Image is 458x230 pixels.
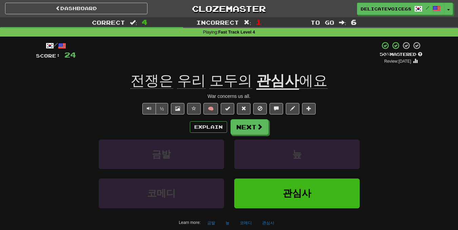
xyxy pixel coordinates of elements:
span: / [426,5,429,10]
button: 관심사 [234,179,360,208]
button: Set this sentence to 100% Mastered (alt+m) [221,103,234,114]
u: 관심사 [256,72,299,90]
a: Clozemaster [158,3,300,15]
span: 6 [351,18,357,26]
button: Reset to 0% Mastered (alt+r) [237,103,251,114]
button: ½ [156,103,168,114]
small: Review: [DATE] [384,59,411,64]
span: 24 [64,50,76,59]
button: 코메디 [99,179,224,208]
button: 늪 [234,140,360,169]
span: 늪 [292,149,302,160]
button: Add to collection (alt+a) [302,103,316,114]
small: Learn more: [179,220,200,225]
span: DelicateVoice6836 [361,6,411,12]
span: Score: [36,53,60,59]
button: Edit sentence (alt+d) [286,103,299,114]
span: 모두의 [210,72,252,89]
span: 코메디 [147,188,176,198]
button: Favorite sentence (alt+f) [187,103,201,114]
button: Play sentence audio (ctl+space) [142,103,156,114]
button: Ignore sentence (alt+i) [253,103,267,114]
span: 전쟁은 [131,72,173,89]
button: 코메디 [236,218,256,228]
button: 늪 [222,218,233,228]
div: Text-to-speech controls [141,103,168,114]
strong: Fast Track Level 4 [218,30,255,35]
span: 금발 [152,149,171,160]
button: Discuss sentence (alt+u) [270,103,283,114]
button: 금발 [99,140,224,169]
button: Next [231,119,268,135]
div: War concerns us all. [36,93,422,100]
button: 금발 [203,218,219,228]
a: Dashboard [5,3,147,14]
button: Show image (alt+x) [171,103,184,114]
a: DelicateVoice6836 / [357,3,444,15]
span: : [244,20,251,25]
span: 우리 [177,72,206,89]
span: : [339,20,346,25]
button: Explain [190,121,227,133]
span: To go [311,19,334,26]
button: 관심사 [258,218,278,228]
span: 50 % [380,51,390,57]
span: : [130,20,137,25]
span: 4 [142,18,147,26]
div: Mastered [380,51,422,58]
span: 에요 [299,72,327,89]
span: 관심사 [283,188,311,198]
button: 🧠 [203,103,218,114]
span: Incorrect [196,19,239,26]
span: 1 [256,18,262,26]
div: / [36,41,76,50]
span: Correct [92,19,125,26]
